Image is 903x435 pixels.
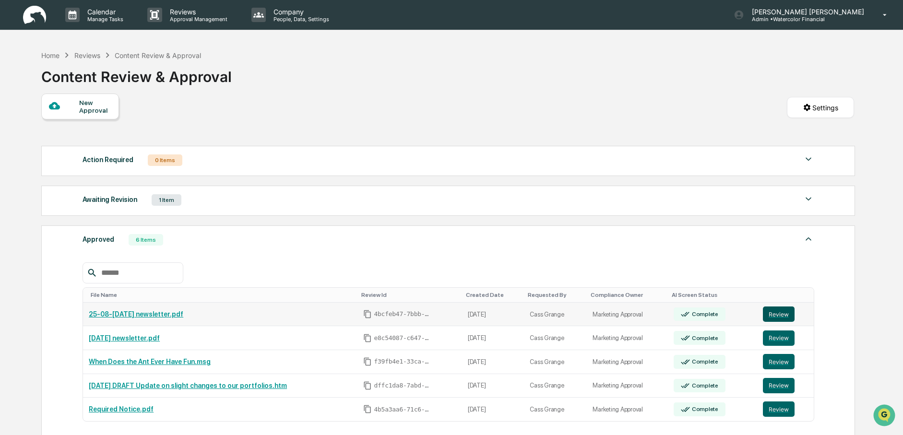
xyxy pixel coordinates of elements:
p: Company [266,8,334,16]
span: Copy Id [363,334,372,342]
a: Review [763,401,808,417]
td: Marketing Approval [587,303,668,327]
div: New Approval [79,99,111,114]
img: caret [803,193,814,205]
button: Review [763,330,795,346]
p: People, Data, Settings [266,16,334,23]
span: Copy Id [363,405,372,413]
a: 25-08-[DATE] newsletter.pdf [89,310,183,318]
a: Review [763,378,808,393]
button: Review [763,378,795,393]
td: Cass Grange [524,326,587,350]
span: Data Lookup [19,139,60,149]
td: [DATE] [462,326,524,350]
p: Admin • Watercolor Financial [744,16,833,23]
td: Marketing Approval [587,374,668,398]
a: [DATE] newsletter.pdf [89,334,160,342]
div: Action Required [83,153,133,166]
div: Toggle SortBy [361,292,458,298]
iframe: Open customer support [872,403,898,429]
div: Toggle SortBy [528,292,583,298]
div: Complete [690,382,718,389]
a: 🖐️Preclearance [6,117,66,134]
div: We're available if you need us! [33,83,121,91]
p: How can we help? [10,20,175,35]
div: 🗄️ [70,122,77,129]
td: Cass Grange [524,398,587,421]
td: Marketing Approval [587,350,668,374]
div: Complete [690,406,718,412]
p: [PERSON_NAME] [PERSON_NAME] [744,8,869,16]
img: caret [803,153,814,165]
td: Cass Grange [524,303,587,327]
div: Toggle SortBy [672,292,753,298]
p: Approval Management [162,16,232,23]
span: 4b5a3aa6-71c6-4cea-9304-58e525719c9a [374,406,431,413]
td: [DATE] [462,374,524,398]
span: Preclearance [19,121,62,130]
div: Start new chat [33,73,157,83]
button: Review [763,401,795,417]
td: Marketing Approval [587,398,668,421]
button: Review [763,306,795,322]
div: Content Review & Approval [115,51,201,59]
div: Awaiting Revision [83,193,137,206]
div: Toggle SortBy [591,292,664,298]
div: Complete [690,335,718,341]
div: Reviews [74,51,100,59]
span: Attestations [79,121,119,130]
td: Marketing Approval [587,326,668,350]
span: Copy Id [363,357,372,366]
td: [DATE] [462,398,524,421]
div: Complete [690,311,718,317]
div: Toggle SortBy [91,292,354,298]
a: 🗄️Attestations [66,117,123,134]
div: 6 Items [129,234,163,246]
div: Approved [83,233,114,246]
span: Copy Id [363,381,372,390]
img: 1746055101610-c473b297-6a78-478c-a979-82029cc54cd1 [10,73,27,91]
img: logo [23,6,46,24]
span: Copy Id [363,310,372,318]
button: Start new chat [163,76,175,88]
div: 🖐️ [10,122,17,129]
span: 4bcfeb47-7bbb-4b8c-81ab-7f3faa1a43b5 [374,310,431,318]
div: Complete [690,358,718,365]
button: Review [763,354,795,369]
a: Review [763,354,808,369]
span: dffc1da8-7abd-4a83-aa68-8bfa23f5c163 [374,382,431,389]
div: 1 Item [152,194,181,206]
button: Settings [787,97,854,118]
td: [DATE] [462,303,524,327]
div: Toggle SortBy [765,292,810,298]
a: When Does the Ant Ever Have Fun.msg [89,358,211,365]
img: caret [803,233,814,245]
input: Clear [25,44,158,54]
a: [DATE] DRAFT Update on slight changes to our portfolios.htm [89,382,287,389]
div: Home [41,51,59,59]
div: Content Review & Approval [41,60,232,85]
a: Powered byPylon [68,162,116,170]
a: Review [763,306,808,322]
a: Required Notice.pdf [89,405,154,413]
p: Calendar [80,8,128,16]
p: Reviews [162,8,232,16]
div: Toggle SortBy [466,292,521,298]
span: Pylon [95,163,116,170]
div: 0 Items [148,154,182,166]
span: f39fb4e1-33ca-44af-a942-4cf0671a9f00 [374,358,431,365]
span: e8c54087-c647-4bb0-b46e-f69c3671a59d [374,334,431,342]
a: 🔎Data Lookup [6,135,64,153]
p: Manage Tasks [80,16,128,23]
td: Cass Grange [524,350,587,374]
td: [DATE] [462,350,524,374]
td: Cass Grange [524,374,587,398]
div: 🔎 [10,140,17,148]
a: Review [763,330,808,346]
